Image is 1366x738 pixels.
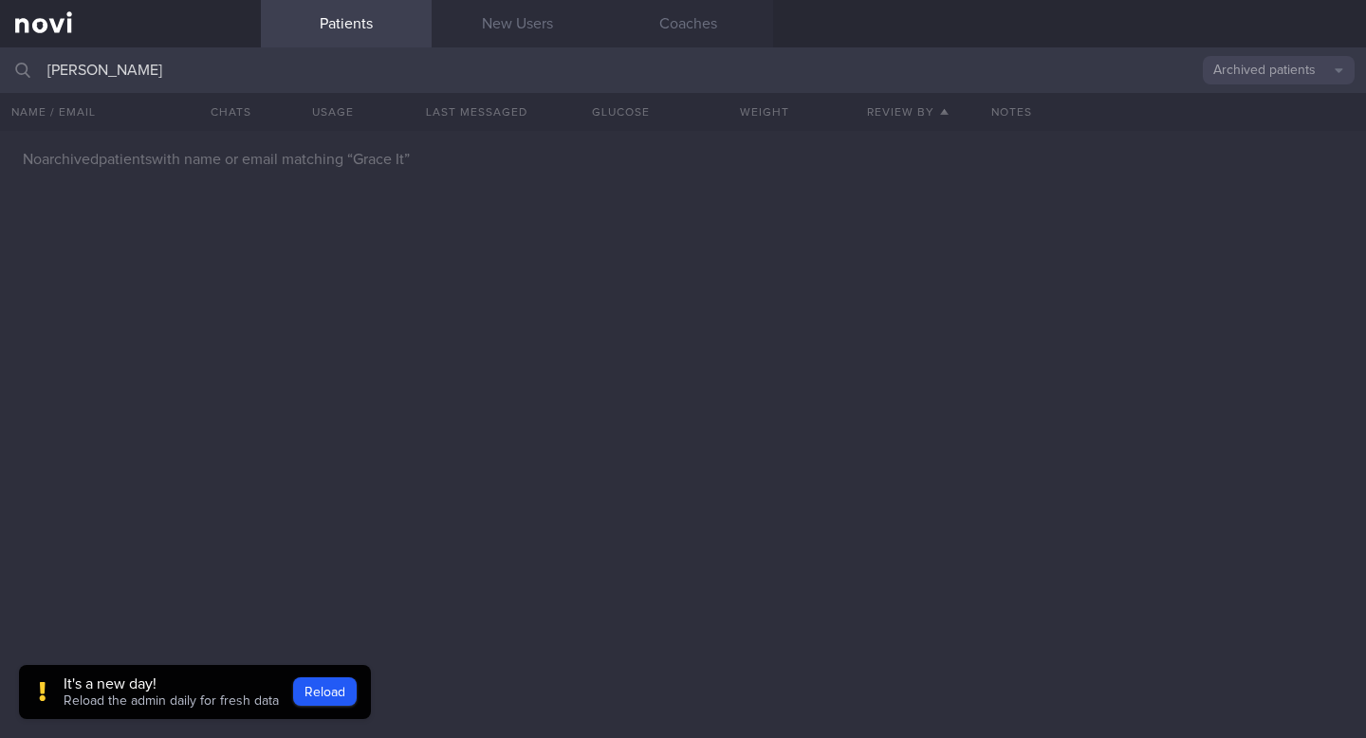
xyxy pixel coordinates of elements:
button: Archived patients [1203,56,1355,84]
div: Usage [261,93,405,131]
button: Weight [692,93,837,131]
div: It's a new day! [64,674,279,693]
span: Reload the admin daily for fresh data [64,694,279,708]
button: Chats [185,93,261,131]
button: Glucose [548,93,692,131]
button: Review By [837,93,981,131]
button: Reload [293,677,357,706]
button: Last Messaged [405,93,549,131]
div: Notes [980,93,1366,131]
